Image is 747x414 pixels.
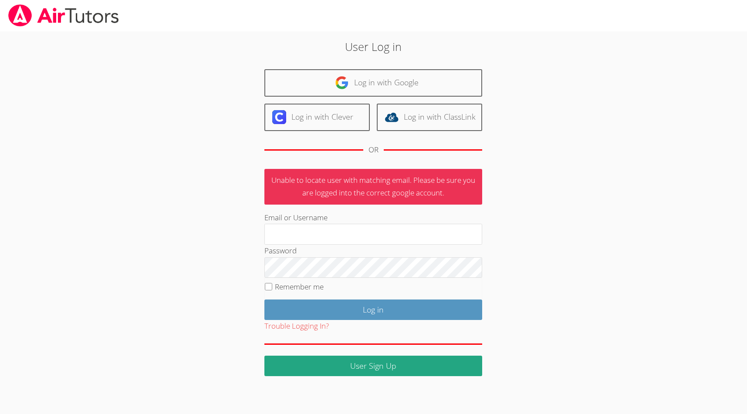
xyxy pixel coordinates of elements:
[377,104,482,131] a: Log in with ClassLink
[275,282,324,292] label: Remember me
[368,144,379,156] div: OR
[264,320,329,333] button: Trouble Logging In?
[264,356,482,376] a: User Sign Up
[264,169,482,205] p: Unable to locate user with matching email. Please be sure you are logged into the correct google ...
[172,38,575,55] h2: User Log in
[7,4,120,27] img: airtutors_banner-c4298cdbf04f3fff15de1276eac7730deb9818008684d7c2e4769d2f7ddbe033.png
[264,69,482,97] a: Log in with Google
[272,110,286,124] img: clever-logo-6eab21bc6e7a338710f1a6ff85c0baf02591cd810cc4098c63d3a4b26e2feb20.svg
[264,246,297,256] label: Password
[264,300,482,320] input: Log in
[335,76,349,90] img: google-logo-50288ca7cdecda66e5e0955fdab243c47b7ad437acaf1139b6f446037453330a.svg
[264,212,328,222] label: Email or Username
[385,110,399,124] img: classlink-logo-d6bb404cc1216ec64c9a2012d9dc4662098be43eaf13dc465df04b49fa7ab582.svg
[264,104,370,131] a: Log in with Clever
